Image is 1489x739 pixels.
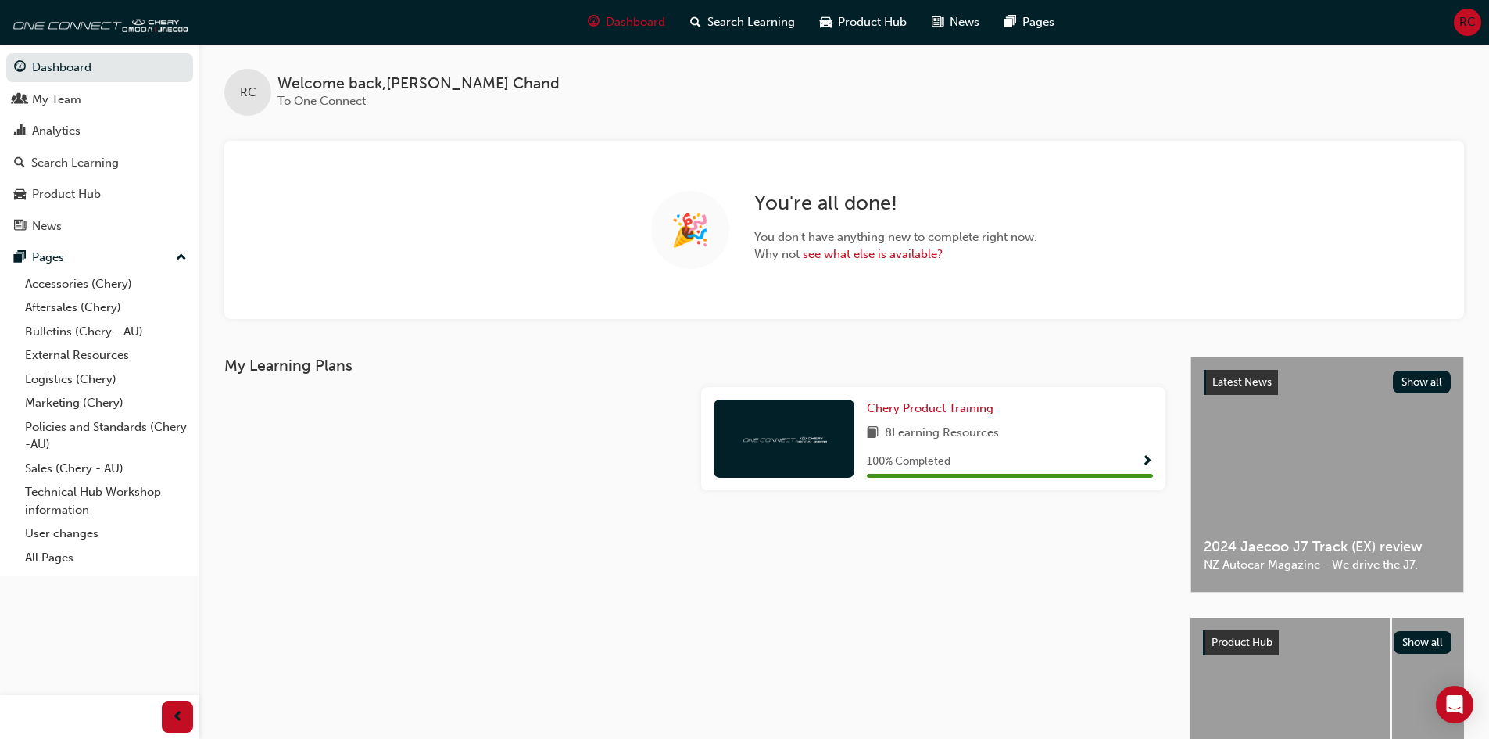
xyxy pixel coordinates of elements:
span: You don't have anything new to complete right now. [754,228,1037,246]
a: Latest NewsShow all2024 Jaecoo J7 Track (EX) reviewNZ Autocar Magazine - We drive the J7. [1190,357,1464,593]
span: up-icon [176,248,187,268]
a: Policies and Standards (Chery -AU) [19,415,193,457]
a: Dashboard [6,53,193,82]
span: NZ Autocar Magazine - We drive the J7. [1204,556,1451,574]
a: pages-iconPages [992,6,1067,38]
span: To One Connect [277,94,366,108]
span: search-icon [690,13,701,32]
span: 🎉 [671,221,710,239]
button: Show Progress [1141,452,1153,472]
a: guage-iconDashboard [575,6,678,38]
a: search-iconSearch Learning [678,6,807,38]
a: Aftersales (Chery) [19,296,193,320]
a: see what else is available? [803,247,943,261]
a: Chery Product Training [867,400,1000,418]
h2: You're all done! [754,191,1037,216]
span: Search Learning [707,13,795,31]
div: Analytics [32,122,81,140]
span: Why not [754,246,1037,264]
span: Product Hub [1212,636,1272,649]
a: Logistics (Chery) [19,368,193,392]
a: Sales (Chery - AU) [19,457,193,481]
span: search-icon [14,156,25,170]
a: Latest NewsShow all [1204,370,1451,395]
div: Pages [32,249,64,267]
button: Pages [6,243,193,272]
span: Latest News [1212,375,1272,389]
a: My Team [6,85,193,114]
button: Show all [1394,631,1452,654]
a: car-iconProduct Hub [807,6,919,38]
div: Product Hub [32,185,101,203]
span: prev-icon [172,708,184,727]
a: Search Learning [6,149,193,178]
a: Product Hub [6,180,193,209]
div: Open Intercom Messenger [1436,686,1473,723]
a: All Pages [19,546,193,570]
span: Show Progress [1141,455,1153,469]
span: Product Hub [838,13,907,31]
button: RC [1454,9,1481,36]
span: chart-icon [14,124,26,138]
span: news-icon [932,13,943,32]
span: Pages [1022,13,1054,31]
span: car-icon [14,188,26,202]
a: Bulletins (Chery - AU) [19,320,193,344]
span: book-icon [867,424,879,443]
span: News [950,13,979,31]
a: Analytics [6,117,193,145]
span: RC [240,84,256,102]
a: News [6,212,193,241]
div: My Team [32,91,81,109]
span: pages-icon [14,251,26,265]
span: 2024 Jaecoo J7 Track (EX) review [1204,538,1451,556]
a: news-iconNews [919,6,992,38]
button: DashboardMy TeamAnalyticsSearch LearningProduct HubNews [6,50,193,243]
span: Chery Product Training [867,401,993,415]
span: 100 % Completed [867,453,950,471]
span: news-icon [14,220,26,234]
a: External Resources [19,343,193,368]
h3: My Learning Plans [224,357,1165,375]
a: Marketing (Chery) [19,391,193,415]
span: 8 Learning Resources [885,424,999,443]
span: people-icon [14,93,26,107]
div: Search Learning [31,154,119,172]
img: oneconnect [741,431,827,446]
span: pages-icon [1004,13,1016,32]
span: car-icon [820,13,832,32]
a: User changes [19,522,193,546]
a: Product HubShow all [1203,630,1451,655]
span: Dashboard [606,13,665,31]
a: Technical Hub Workshop information [19,480,193,522]
span: guage-icon [14,61,26,75]
span: guage-icon [588,13,600,32]
button: Show all [1393,371,1451,393]
span: Welcome back , [PERSON_NAME] Chand [277,75,560,93]
img: oneconnect [8,6,188,38]
div: News [32,217,62,235]
span: RC [1459,13,1476,31]
a: Accessories (Chery) [19,272,193,296]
